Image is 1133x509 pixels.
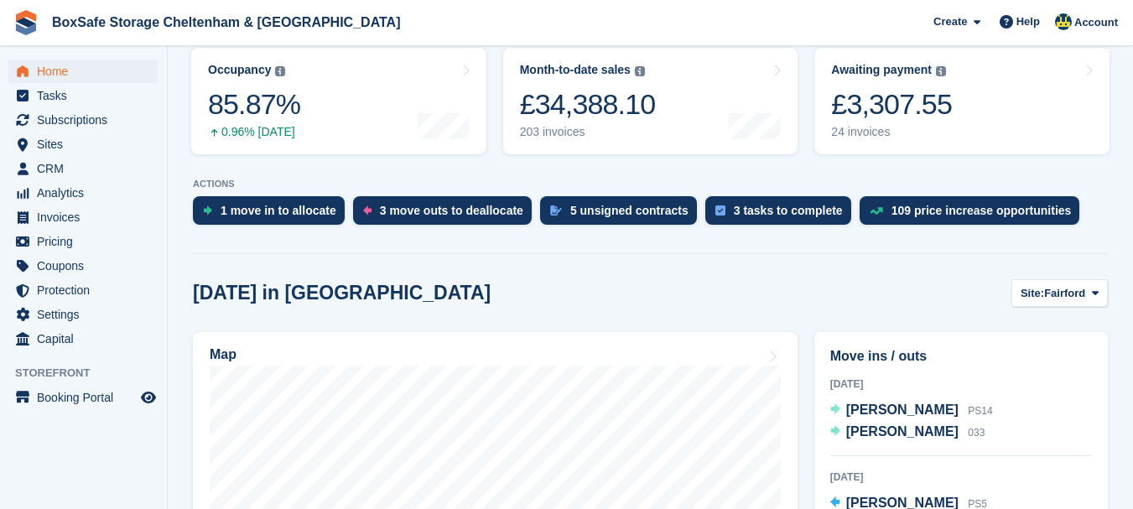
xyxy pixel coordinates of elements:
[968,427,985,439] span: 033
[37,327,138,351] span: Capital
[846,403,959,417] span: [PERSON_NAME]
[210,347,236,362] h2: Map
[8,84,159,107] a: menu
[8,327,159,351] a: menu
[8,278,159,302] a: menu
[13,10,39,35] img: stora-icon-8386f47178a22dfd0bd8f6a31ec36ba5ce8667c1dd55bd0f319d3a0aa187defe.svg
[193,282,491,304] h2: [DATE] in [GEOGRAPHIC_DATA]
[37,205,138,229] span: Invoices
[870,207,883,215] img: price_increase_opportunities-93ffe204e8149a01c8c9dc8f82e8f89637d9d84a8eef4429ea346261dce0b2c0.svg
[37,84,138,107] span: Tasks
[37,181,138,205] span: Analytics
[1016,13,1040,30] span: Help
[830,346,1092,366] h2: Move ins / outs
[221,204,336,217] div: 1 move in to allocate
[1055,13,1072,30] img: Kim Virabi
[45,8,407,36] a: BoxSafe Storage Cheltenham & [GEOGRAPHIC_DATA]
[1074,14,1118,31] span: Account
[8,181,159,205] a: menu
[208,87,300,122] div: 85.87%
[15,365,167,382] span: Storefront
[37,386,138,409] span: Booking Portal
[37,303,138,326] span: Settings
[37,278,138,302] span: Protection
[8,230,159,253] a: menu
[191,48,486,154] a: Occupancy 85.87% 0.96% [DATE]
[831,125,952,139] div: 24 invoices
[193,179,1108,190] p: ACTIONS
[520,63,631,77] div: Month-to-date sales
[37,230,138,253] span: Pricing
[8,254,159,278] a: menu
[193,196,353,233] a: 1 move in to allocate
[570,204,689,217] div: 5 unsigned contracts
[37,108,138,132] span: Subscriptions
[830,377,1092,392] div: [DATE]
[891,204,1072,217] div: 109 price increase opportunities
[830,470,1092,485] div: [DATE]
[380,204,523,217] div: 3 move outs to deallocate
[37,132,138,156] span: Sites
[635,66,645,76] img: icon-info-grey-7440780725fd019a000dd9b08b2336e03edf1995a4989e88bcd33f0948082b44.svg
[353,196,540,233] a: 3 move outs to deallocate
[208,125,300,139] div: 0.96% [DATE]
[830,422,985,444] a: [PERSON_NAME] 033
[37,254,138,278] span: Coupons
[503,48,798,154] a: Month-to-date sales £34,388.10 203 invoices
[520,125,656,139] div: 203 invoices
[8,205,159,229] a: menu
[37,157,138,180] span: CRM
[968,405,992,417] span: PS14
[831,63,932,77] div: Awaiting payment
[8,303,159,326] a: menu
[37,60,138,83] span: Home
[814,48,1110,154] a: Awaiting payment £3,307.55 24 invoices
[933,13,967,30] span: Create
[8,157,159,180] a: menu
[275,66,285,76] img: icon-info-grey-7440780725fd019a000dd9b08b2336e03edf1995a4989e88bcd33f0948082b44.svg
[860,196,1089,233] a: 109 price increase opportunities
[715,205,725,216] img: task-75834270c22a3079a89374b754ae025e5fb1db73e45f91037f5363f120a921f8.svg
[734,204,843,217] div: 3 tasks to complete
[203,205,212,216] img: move_ins_to_allocate_icon-fdf77a2bb77ea45bf5b3d319d69a93e2d87916cf1d5bf7949dd705db3b84f3ca.svg
[831,87,952,122] div: £3,307.55
[1044,285,1085,302] span: Fairford
[846,424,959,439] span: [PERSON_NAME]
[830,400,993,422] a: [PERSON_NAME] PS14
[705,196,860,233] a: 3 tasks to complete
[208,63,271,77] div: Occupancy
[8,132,159,156] a: menu
[540,196,705,233] a: 5 unsigned contracts
[138,387,159,408] a: Preview store
[936,66,946,76] img: icon-info-grey-7440780725fd019a000dd9b08b2336e03edf1995a4989e88bcd33f0948082b44.svg
[1021,285,1044,302] span: Site:
[520,87,656,122] div: £34,388.10
[8,60,159,83] a: menu
[8,108,159,132] a: menu
[363,205,372,216] img: move_outs_to_deallocate_icon-f764333ba52eb49d3ac5e1228854f67142a1ed5810a6f6cc68b1a99e826820c5.svg
[1011,279,1108,307] button: Site: Fairford
[550,205,562,216] img: contract_signature_icon-13c848040528278c33f63329250d36e43548de30e8caae1d1a13099fd9432cc5.svg
[8,386,159,409] a: menu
